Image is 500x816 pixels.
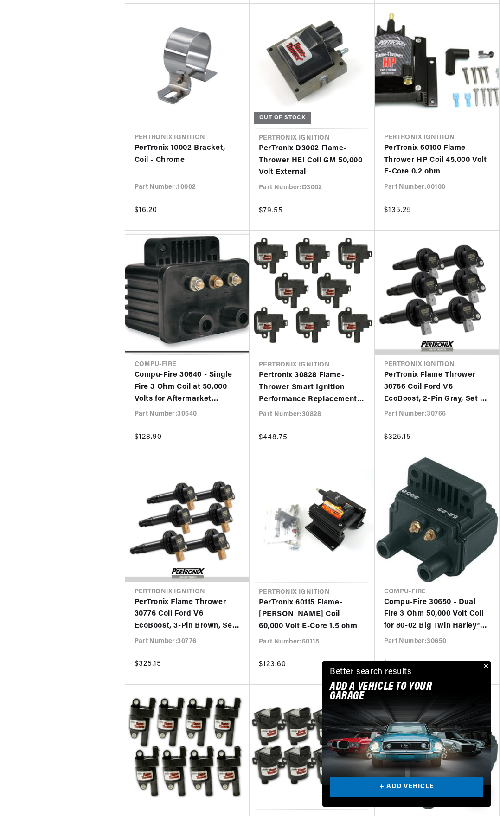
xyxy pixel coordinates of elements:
[135,369,241,405] a: Compu-Fire 30640 - Single Fire 3 Ohm Coil at 50,000 Volts for Aftermarket Ignitions (Except Fuel ...
[384,597,490,632] a: Compu-Fire 30650 - Dual Fire 3 Ohm 50,000 Volt Coil for 80-02 Big Twin Harley® Models (Except Fue...
[135,597,241,632] a: PerTronix Flame Thrower 30776 Coil Ford V6 EcoBoost, 3-Pin Brown, Set of 6
[259,597,365,633] a: PerTronix 60115 Flame-[PERSON_NAME] Coil 60,000 Volt E-Core 1.5 ohm
[259,143,365,179] a: PerTronix D3002 Flame-Thrower HEI Coil GM 50,000 Volt External
[480,661,491,672] button: Close
[384,142,490,178] a: PerTronix 60100 Flame-Thrower HP Coil 45,000 Volt E-Core 0.2 ohm
[330,682,460,701] h2: Add A VEHICLE to your garage
[259,370,365,405] a: Pertronix 30828 Flame-Thrower Smart Ignition Performance Replacement Coil GM LS1/LS6 Engines set ...
[384,369,490,405] a: PerTronix Flame Thrower 30766 Coil Ford V6 EcoBoost, 2-Pin Gray, Set of 6
[135,142,241,166] a: PerTronix 10002 Bracket, Coil - Chrome
[330,777,483,798] a: + ADD VEHICLE
[330,666,412,679] div: Better search results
